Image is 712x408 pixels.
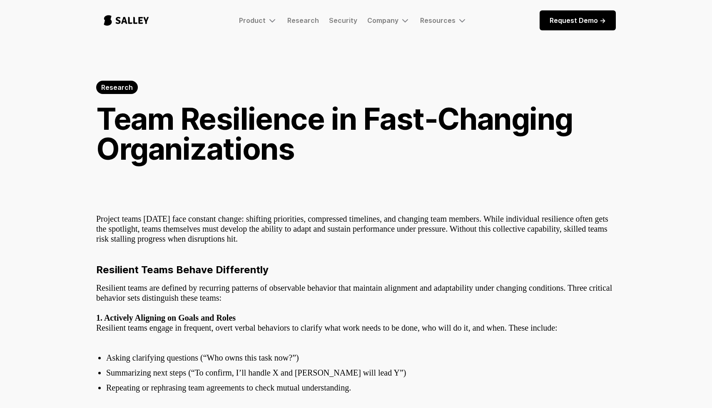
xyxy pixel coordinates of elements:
[367,15,410,25] div: Company
[420,16,456,25] div: Resources
[106,383,616,393] li: Repeating or rephrasing team agreements to check mutual understanding.
[367,16,398,25] div: Company
[96,264,269,276] strong: Resilient Teams Behave Differently
[239,15,277,25] div: Product
[329,16,357,25] a: Security
[106,353,616,363] li: Asking clarifying questions (“Who owns this task now?”)
[101,82,133,92] div: Research
[96,283,616,303] p: Resilient teams are defined by recurring patterns of observable behavior that maintain alignment ...
[287,16,319,25] a: Research
[420,15,467,25] div: Resources
[96,214,616,244] p: Project teams [DATE] face constant change: shifting priorities, compressed timelines, and changin...
[106,368,616,378] li: Summarizing next steps (“To confirm, I’ll handle X and [PERSON_NAME] will lead Y”)
[96,7,157,34] a: home
[540,10,616,30] a: Request Demo ->
[96,81,138,94] a: Research
[96,313,616,333] p: Resilient teams engage in frequent, overt verbal behaviors to clarify what work needs to be done,...
[96,104,616,164] h1: Team Resilience in Fast‑Changing Organizations
[239,16,266,25] div: Product
[96,313,236,322] strong: 1. Actively Aligning on Goals and Roles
